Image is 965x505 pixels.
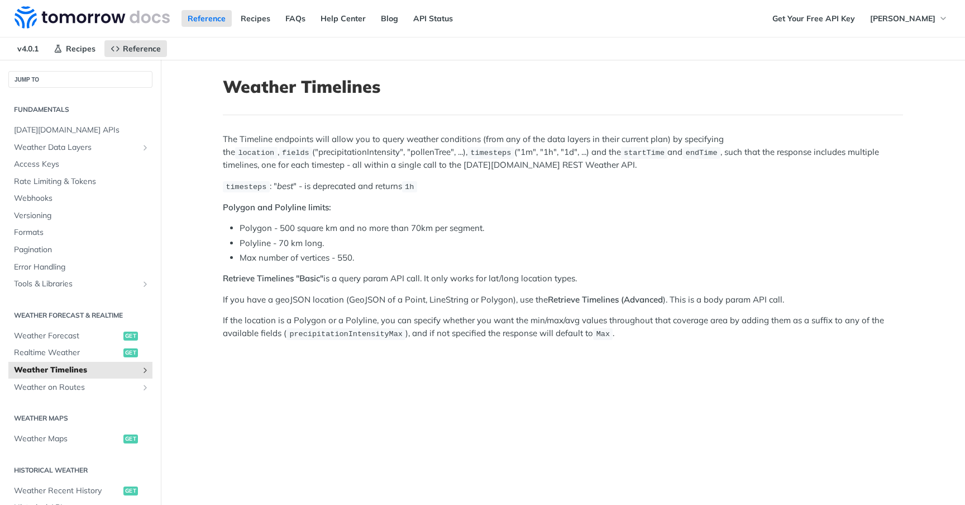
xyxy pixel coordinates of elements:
a: Weather TimelinesShow subpages for Weather Timelines [8,362,152,379]
span: Weather Maps [14,433,121,445]
a: Access Keys [8,156,152,173]
p: is a query param API call. It only works for lat/long location types. [223,272,903,285]
span: Versioning [14,210,150,221]
span: Rate Limiting & Tokens [14,176,150,187]
li: Max number of vertices - 550. [240,252,903,265]
a: Reference [104,40,167,57]
a: Tools & LibrariesShow subpages for Tools & Libraries [8,276,152,292]
button: Show subpages for Weather Data Layers [141,143,150,152]
h2: Weather Maps [8,413,152,423]
span: Weather Data Layers [14,142,138,153]
code: startTime [621,147,668,158]
code: timesteps [223,181,270,192]
a: Blog [375,10,404,27]
p: If you have a geoJSON location (GeoJSON of a Point, LineString or Polygon), use the ). This is a ... [223,294,903,306]
strong: Polygon and Polyline limits: [223,202,331,213]
span: get [123,348,138,357]
strong: Retrieve Timelines (Advanced [548,294,663,305]
img: Tomorrow.io Weather API Docs [15,6,170,29]
button: Show subpages for Weather Timelines [141,366,150,375]
span: [DATE][DOMAIN_NAME] APIs [14,125,150,136]
span: Weather Recent History [14,485,121,497]
span: Webhooks [14,193,150,204]
a: Weather on RoutesShow subpages for Weather on Routes [8,379,152,396]
button: Show subpages for Weather on Routes [141,383,150,392]
span: Access Keys [14,159,150,170]
a: Weather Data LayersShow subpages for Weather Data Layers [8,139,152,156]
h2: Weather Forecast & realtime [8,310,152,320]
button: JUMP TO [8,71,152,88]
a: Recipes [47,40,102,57]
code: fields [279,147,312,158]
span: Realtime Weather [14,347,121,358]
span: Formats [14,227,150,238]
a: Pagination [8,242,152,258]
a: Recipes [235,10,276,27]
span: Reference [123,44,161,54]
span: [PERSON_NAME] [870,13,935,23]
a: Help Center [314,10,372,27]
a: FAQs [279,10,312,27]
span: get [123,435,138,443]
a: Webhooks [8,190,152,207]
a: Formats [8,224,152,241]
p: : " " - is deprecated and returns [223,180,903,193]
strong: Retrieve Timelines "Basic" [223,273,323,284]
span: Recipes [66,44,95,54]
span: v4.0.1 [11,40,45,57]
h2: Fundamentals [8,105,152,115]
a: Weather Recent Historyget [8,483,152,499]
code: location [235,147,278,158]
a: Versioning [8,207,152,224]
a: Reference [181,10,232,27]
button: [PERSON_NAME] [864,10,954,27]
a: Weather Mapsget [8,431,152,447]
em: best [277,181,293,191]
p: The Timeline endpoints will allow you to query weather conditions (from any of the data layers in... [223,133,903,171]
a: Weather Forecastget [8,328,152,344]
h1: Weather Timelines [223,77,903,97]
span: get [123,332,138,341]
a: Realtime Weatherget [8,344,152,361]
p: If the location is a Polygon or a Polyline, you can specify whether you want the min/max/avg valu... [223,314,903,340]
code: endTime [682,147,720,158]
span: Error Handling [14,262,150,273]
code: precipitationIntensityMax [286,328,405,339]
a: API Status [407,10,459,27]
li: Polygon - 500 square km and no more than 70km per segment. [240,222,903,235]
button: Show subpages for Tools & Libraries [141,280,150,289]
code: Max [593,328,613,339]
code: 1h [402,181,417,192]
span: Weather Forecast [14,331,121,342]
span: Tools & Libraries [14,279,138,290]
span: Weather Timelines [14,365,138,376]
li: Polyline - 70 km long. [240,237,903,250]
code: timesteps [467,147,514,158]
h2: Historical Weather [8,465,152,475]
span: Weather on Routes [14,382,138,393]
a: Get Your Free API Key [766,10,861,27]
a: Rate Limiting & Tokens [8,173,152,190]
a: Error Handling [8,259,152,276]
span: get [123,487,138,495]
a: [DATE][DOMAIN_NAME] APIs [8,122,152,139]
span: Pagination [14,244,150,256]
